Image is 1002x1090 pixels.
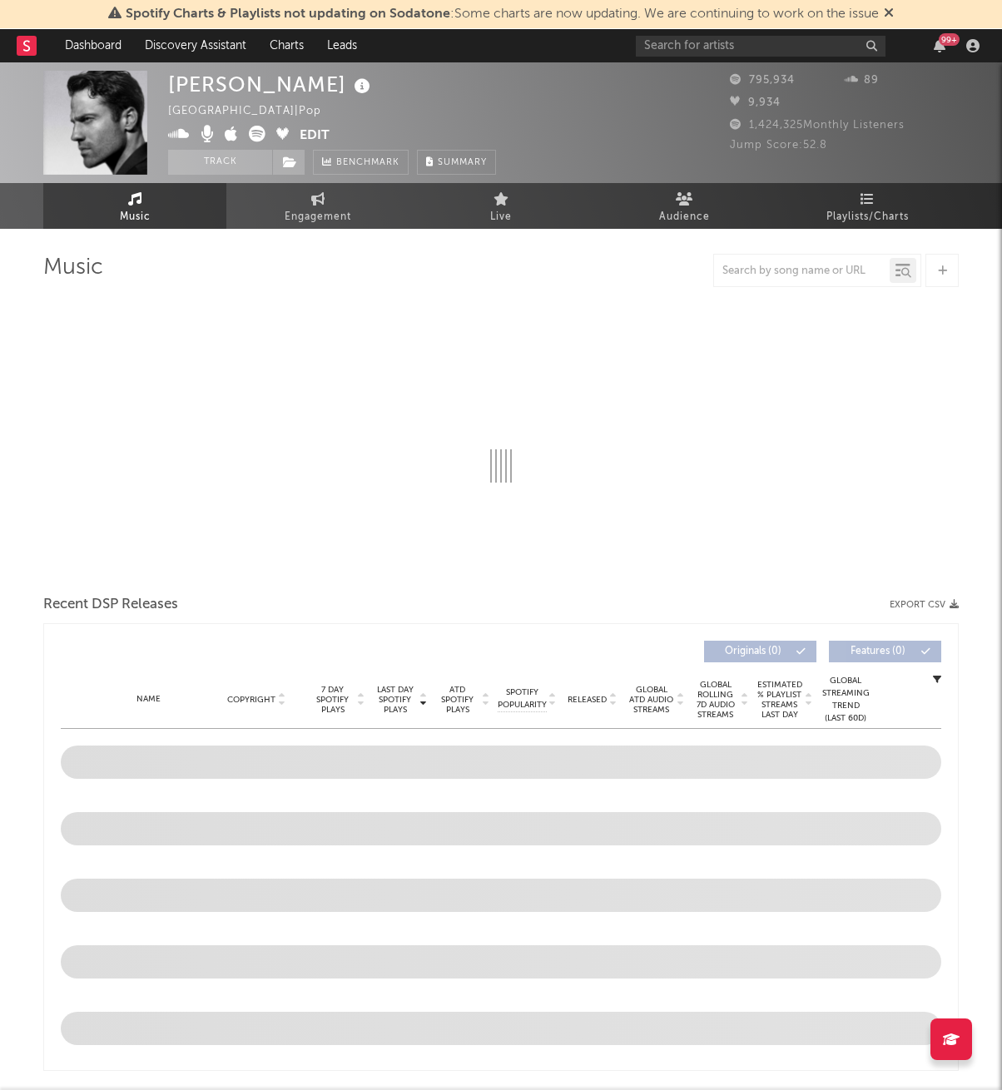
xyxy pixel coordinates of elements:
span: ATD Spotify Plays [435,685,479,715]
span: Playlists/Charts [826,207,909,227]
span: Features ( 0 ) [840,647,916,656]
button: 99+ [934,39,945,52]
a: Dashboard [53,29,133,62]
span: Live [490,207,512,227]
span: Released [568,695,607,705]
button: Track [168,150,272,175]
span: : Some charts are now updating. We are continuing to work on the issue [126,7,879,21]
span: Summary [438,158,487,167]
button: Summary [417,150,496,175]
span: 795,934 [730,75,795,86]
button: Originals(0) [704,641,816,662]
a: Charts [258,29,315,62]
a: Discovery Assistant [133,29,258,62]
div: 99 + [939,33,960,46]
a: Audience [593,183,776,229]
button: Export CSV [890,600,959,610]
span: 1,424,325 Monthly Listeners [730,120,905,131]
button: Features(0) [829,641,941,662]
div: [PERSON_NAME] [168,71,375,98]
span: Spotify Charts & Playlists not updating on Sodatone [126,7,450,21]
span: 9,934 [730,97,781,108]
button: Edit [300,126,330,146]
span: Estimated % Playlist Streams Last Day [756,680,802,720]
a: Music [43,183,226,229]
span: Last Day Spotify Plays [373,685,417,715]
span: Audience [659,207,710,227]
span: Global ATD Audio Streams [628,685,674,715]
input: Search for artists [636,36,885,57]
span: Music [120,207,151,227]
div: Global Streaming Trend (Last 60D) [821,675,871,725]
span: Benchmark [336,153,399,173]
span: Originals ( 0 ) [715,647,791,656]
span: Global Rolling 7D Audio Streams [692,680,738,720]
span: Jump Score: 52.8 [730,140,827,151]
a: Playlists/Charts [776,183,959,229]
span: Dismiss [884,7,894,21]
a: Live [409,183,593,229]
input: Search by song name or URL [714,265,890,278]
span: Copyright [227,695,275,705]
a: Engagement [226,183,409,229]
a: Benchmark [313,150,409,175]
div: [GEOGRAPHIC_DATA] | Pop [168,102,340,121]
span: Recent DSP Releases [43,595,178,615]
span: Engagement [285,207,351,227]
a: Leads [315,29,369,62]
span: 89 [845,75,879,86]
span: Spotify Popularity [498,686,547,711]
div: Name [94,693,203,706]
span: 7 Day Spotify Plays [310,685,355,715]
